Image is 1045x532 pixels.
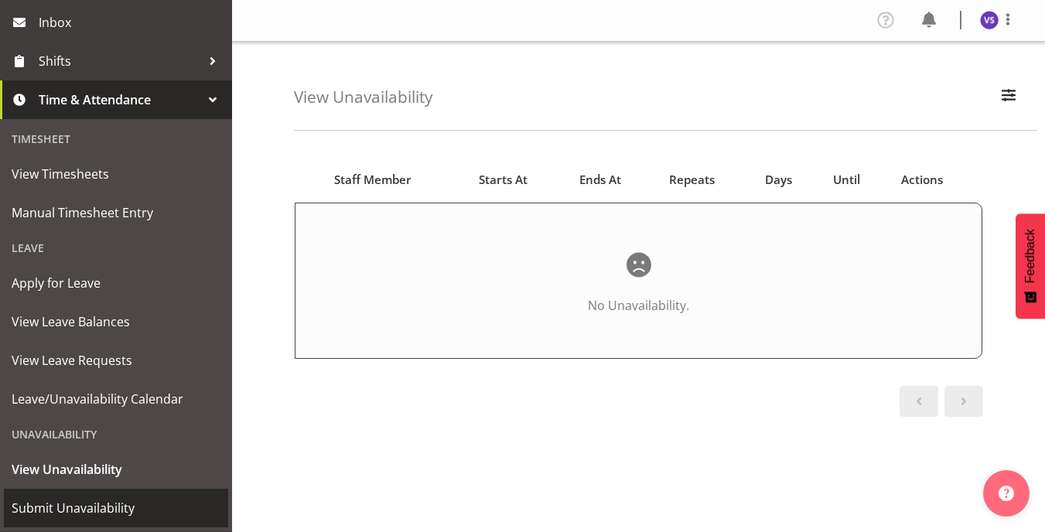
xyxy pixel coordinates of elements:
[4,489,228,527] a: Submit Unavailability
[901,171,943,189] span: Actions
[39,88,201,111] span: Time & Attendance
[12,162,220,186] span: View Timesheets
[4,232,228,264] div: Leave
[765,171,792,189] span: Days
[4,264,228,302] a: Apply for Leave
[4,302,228,341] a: View Leave Balances
[4,380,228,418] a: Leave/Unavailability Calendar
[12,201,220,224] span: Manual Timesheet Entry
[12,310,220,333] span: View Leave Balances
[12,496,220,520] span: Submit Unavailability
[12,349,220,372] span: View Leave Requests
[4,193,228,232] a: Manual Timesheet Entry
[334,171,412,189] span: Staff Member
[4,418,228,450] div: Unavailability
[4,450,228,489] a: View Unavailability
[342,296,935,315] p: No Unavailability.
[669,171,715,189] span: Repeats
[39,11,224,34] span: Inbox
[579,171,621,189] span: Ends At
[999,486,1014,501] img: help-xxl-2.png
[39,49,201,73] span: Shifts
[1023,229,1037,283] span: Feedback
[4,341,228,380] a: View Leave Requests
[12,271,220,295] span: Apply for Leave
[12,458,220,481] span: View Unavailability
[992,80,1025,114] button: Filter Employees
[980,11,999,29] img: virender-singh11427.jpg
[1016,213,1045,319] button: Feedback - Show survey
[12,387,220,411] span: Leave/Unavailability Calendar
[479,171,528,189] span: Starts At
[294,88,432,106] h4: View Unavailability
[4,155,228,193] a: View Timesheets
[4,123,228,155] div: Timesheet
[833,171,860,189] span: Until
